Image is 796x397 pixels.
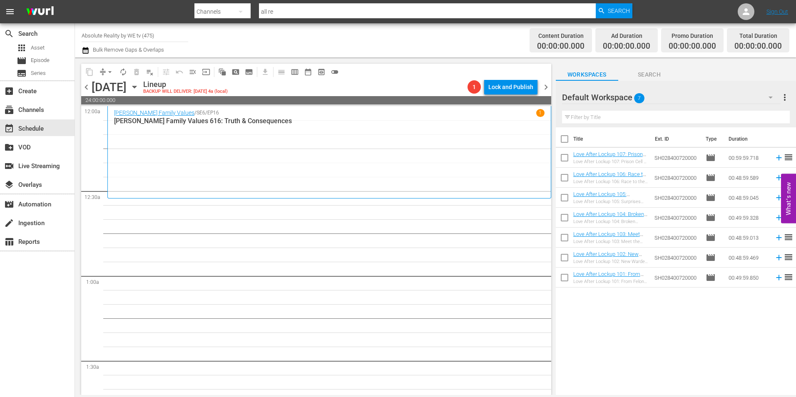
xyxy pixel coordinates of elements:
[4,180,14,190] span: Overlays
[573,179,648,184] div: Love After Lockup 106: Race to the Altar
[725,228,771,248] td: 00:48:59.013
[31,56,50,65] span: Episode
[573,171,646,202] a: Love After Lockup 106: Race to the Altar (Love After Lockup 106: Race to the Altar (amc_networks_...
[315,65,328,79] span: View Backup
[4,218,14,228] span: Ingestion
[573,151,646,164] a: Love After Lockup 107: Prison Cell to Wedding Bells
[17,68,27,78] span: Series
[106,68,114,76] span: arrow_drop_down
[143,80,228,89] div: Lineup
[99,68,107,76] span: compress
[725,208,771,228] td: 00:49:59.328
[774,193,784,202] svg: Add to Schedule
[725,188,771,208] td: 00:48:59.045
[634,89,644,107] span: 7
[143,89,228,94] div: BACKUP WILL DELIVER: [DATE] 4a (local)
[706,153,716,163] span: Episode
[317,68,326,76] span: preview_outlined
[774,233,784,242] svg: Add to Schedule
[651,248,702,268] td: SH028400720000
[784,152,794,162] span: reorder
[4,142,14,152] span: VOD
[774,153,784,162] svg: Add to Schedule
[4,29,14,39] span: Search
[780,92,790,102] span: more_vert
[213,64,229,80] span: Refresh All Search Blocks
[484,79,537,94] button: Lock and Publish
[288,65,301,79] span: Week Calendar View
[596,3,632,18] button: Search
[573,259,648,264] div: Love After Lockup 102: New Warden in [GEOGRAPHIC_DATA]
[117,65,130,79] span: Loop Content
[31,44,45,52] span: Asset
[725,168,771,188] td: 00:48:59.589
[304,68,312,76] span: date_range_outlined
[5,7,15,17] span: menu
[4,86,14,96] span: Create
[92,47,164,53] span: Bulk Remove Gaps & Overlaps
[725,148,771,168] td: 00:59:59.718
[562,86,781,109] div: Default Workspace
[4,199,14,209] span: Automation
[96,65,117,79] span: Remove Gaps & Overlaps
[218,68,226,76] span: auto_awesome_motion_outlined
[556,69,618,80] span: Workspaces
[784,252,794,262] span: reorder
[291,68,299,76] span: calendar_view_week_outlined
[207,110,219,116] p: EP16
[774,253,784,262] svg: Add to Schedule
[242,65,256,79] span: Create Series Block
[706,173,716,183] span: Episode
[651,168,702,188] td: SH028400720000
[669,42,716,51] span: 00:00:00.000
[186,65,199,79] span: Fill episodes with ad slates
[573,251,646,295] a: Love After Lockup 102: New Warden in [GEOGRAPHIC_DATA] (Love After Lockup 102: New Warden in [GEO...
[573,271,645,308] a: Love After Lockup 101: From Felon to Fiance (Love After Lockup 101: From Felon to Fiance (amc_net...
[31,69,46,77] span: Series
[573,239,648,244] div: Love After Lockup 103: Meet the Parents
[780,87,790,107] button: more_vert
[573,159,648,164] div: Love After Lockup 107: Prison Cell to Wedding Bells
[202,68,210,76] span: input
[651,268,702,288] td: SH028400720000
[603,30,650,42] div: Ad Duration
[17,56,27,66] span: Episode
[706,233,716,243] span: Episode
[618,69,681,80] span: Search
[650,127,700,151] th: Ext. ID
[573,191,648,228] a: Love After Lockup 105: Surprises and Sentences (Love After Lockup 105: Surprises and Sentences (a...
[256,64,272,80] span: Download as CSV
[706,213,716,223] span: Episode
[189,68,197,76] span: menu_open
[143,65,157,79] span: Clear Lineup
[114,117,545,125] p: [PERSON_NAME] Family Values 616: Truth & Consequences
[114,109,194,116] a: [PERSON_NAME] Family Values
[724,127,774,151] th: Duration
[4,124,14,134] span: Schedule
[774,173,784,182] svg: Add to Schedule
[537,42,585,51] span: 00:00:00.000
[468,84,481,90] span: 1
[784,232,794,242] span: reorder
[245,68,253,76] span: subtitles_outlined
[781,174,796,223] button: Open Feedback Widget
[130,65,143,79] span: Select an event to delete
[669,30,716,42] div: Promo Duration
[766,8,788,15] a: Sign Out
[774,213,784,222] svg: Add to Schedule
[573,219,648,224] div: Love After Lockup 104: Broken Promises
[734,30,782,42] div: Total Duration
[603,42,650,51] span: 00:00:00.000
[194,110,197,116] p: /
[784,272,794,282] span: reorder
[4,105,14,115] span: Channels
[331,68,339,76] span: toggle_off
[488,79,533,94] div: Lock and Publish
[734,42,782,51] span: 00:00:00.000
[92,80,127,94] div: [DATE]
[701,127,724,151] th: Type
[573,127,650,151] th: Title
[81,82,92,92] span: chevron_left
[173,65,186,79] span: Revert to Primary Episode
[83,65,96,79] span: Copy Lineup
